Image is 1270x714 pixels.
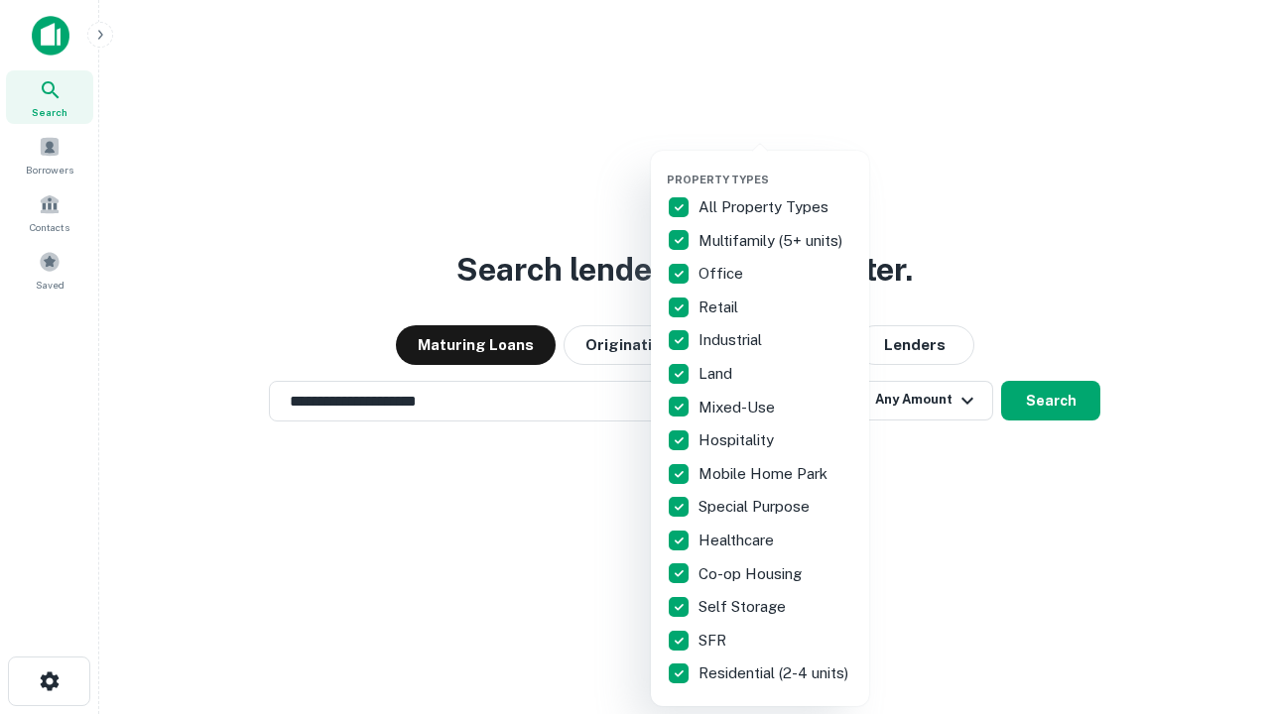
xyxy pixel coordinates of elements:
p: Mixed-Use [698,396,779,419]
span: Property Types [667,174,769,185]
p: Multifamily (5+ units) [698,229,846,253]
p: SFR [698,629,730,653]
p: Healthcare [698,529,778,552]
p: Hospitality [698,428,778,452]
p: Special Purpose [698,495,814,519]
iframe: Chat Widget [1171,555,1270,651]
p: Self Storage [698,595,790,619]
p: Office [698,262,747,286]
p: Industrial [698,328,766,352]
p: Residential (2-4 units) [698,661,852,685]
p: Land [698,362,736,386]
p: Mobile Home Park [698,462,831,486]
p: Retail [698,296,742,319]
p: Co-op Housing [698,562,806,586]
p: All Property Types [698,195,832,219]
